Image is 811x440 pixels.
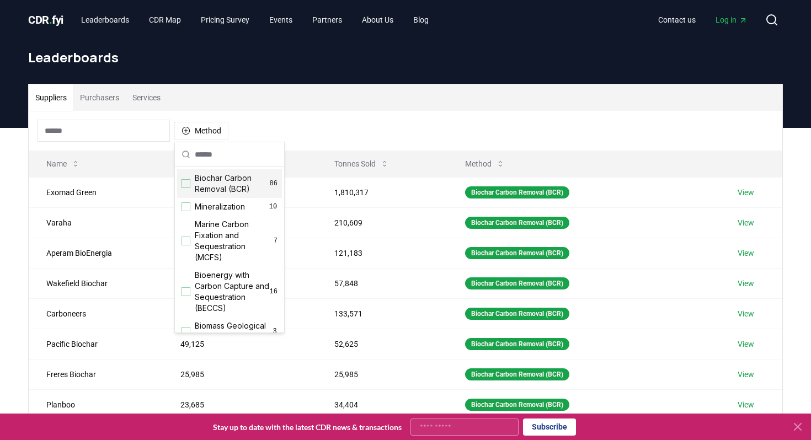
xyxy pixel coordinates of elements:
span: Biomass Geological Sequestration [195,320,272,342]
td: 210,609 [317,207,447,238]
a: View [738,308,754,319]
div: Biochar Carbon Removal (BCR) [465,186,569,198]
button: Tonnes Delivered [172,153,260,175]
td: Carboneers [29,298,163,329]
td: 54,392 [163,298,317,329]
span: 86 [270,179,278,188]
td: 1,810,317 [317,177,447,207]
td: 195,378 [163,177,317,207]
td: Pacific Biochar [29,329,163,359]
span: CDR fyi [28,13,63,26]
span: 7 [274,237,278,245]
a: CDR.fyi [28,12,63,28]
span: Biochar Carbon Removal (BCR) [195,173,270,195]
span: Bioenergy with Carbon Capture and Sequestration (BECCS) [195,270,270,314]
a: Blog [404,10,437,30]
td: Exomad Green [29,177,163,207]
a: View [738,248,754,259]
td: 23,685 [163,389,317,420]
a: View [738,187,754,198]
a: Log in [707,10,756,30]
span: 3 [272,327,278,336]
td: Aperam BioEnergia [29,238,163,268]
td: 52,625 [317,329,447,359]
span: Log in [716,14,748,25]
h1: Leaderboards [28,49,783,66]
td: Varaha [29,207,163,238]
button: Services [126,84,167,111]
nav: Main [72,10,437,30]
div: Biochar Carbon Removal (BCR) [465,368,569,380]
a: View [738,278,754,289]
div: Biochar Carbon Removal (BCR) [465,399,569,411]
a: About Us [353,10,402,30]
td: 57,848 [317,268,447,298]
nav: Main [649,10,756,30]
div: Biochar Carbon Removal (BCR) [465,217,569,229]
button: Method [174,122,228,139]
span: Mineralization [195,201,245,212]
a: View [738,399,754,410]
td: Planboo [29,389,163,420]
a: View [738,339,754,350]
a: View [738,217,754,228]
span: 16 [270,287,278,296]
a: Contact us [649,10,705,30]
td: 25,985 [163,359,317,389]
a: Leaderboards [72,10,138,30]
td: 57,840 [163,268,317,298]
a: Events [260,10,301,30]
td: 49,125 [163,329,317,359]
div: Biochar Carbon Removal (BCR) [465,277,569,289]
a: Partners [303,10,351,30]
td: Wakefield Biochar [29,268,163,298]
td: 95,276 [163,207,317,238]
span: . [49,13,52,26]
a: CDR Map [140,10,190,30]
button: Method [456,153,514,175]
a: View [738,369,754,380]
div: Biochar Carbon Removal (BCR) [465,308,569,320]
td: 34,404 [317,389,447,420]
button: Purchasers [73,84,126,111]
button: Suppliers [29,84,73,111]
button: Tonnes Sold [326,153,398,175]
a: Pricing Survey [192,10,258,30]
span: Marine Carbon Fixation and Sequestration (MCFS) [195,219,274,263]
td: Freres Biochar [29,359,163,389]
button: Name [38,153,89,175]
td: 89,298 [163,238,317,268]
td: 133,571 [317,298,447,329]
td: 121,183 [317,238,447,268]
span: 10 [269,202,278,211]
div: Biochar Carbon Removal (BCR) [465,247,569,259]
td: 25,985 [317,359,447,389]
div: Biochar Carbon Removal (BCR) [465,338,569,350]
